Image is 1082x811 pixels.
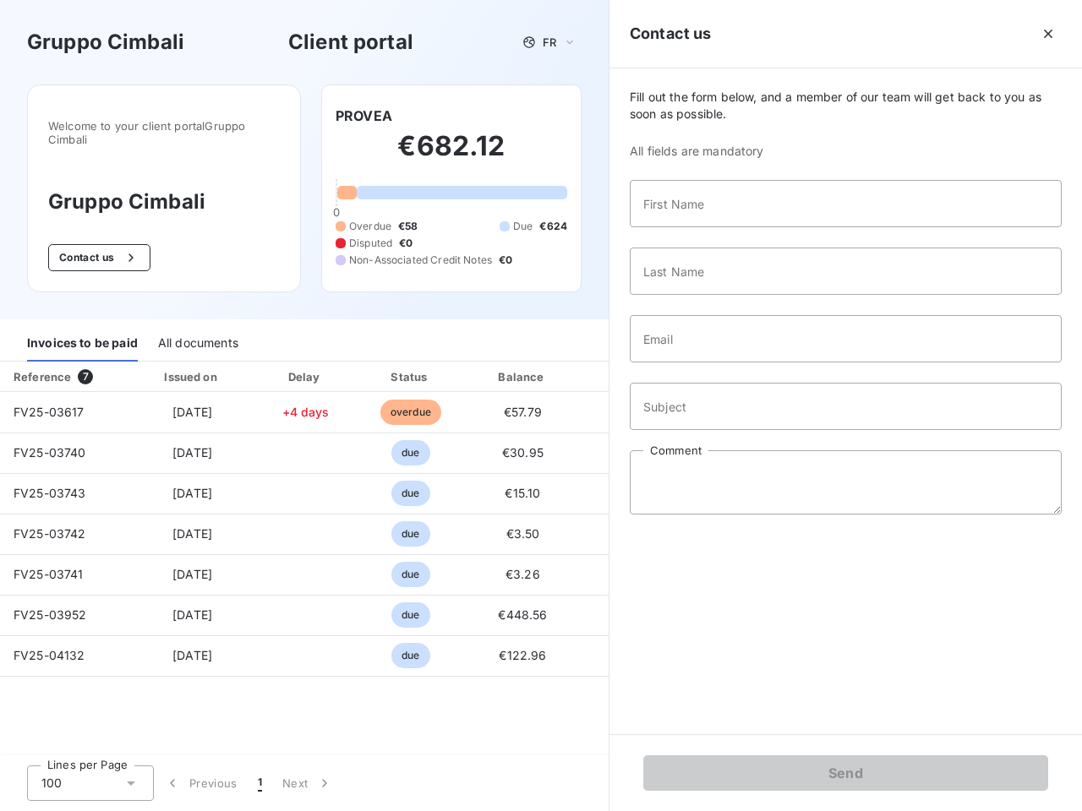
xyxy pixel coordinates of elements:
span: All fields are mandatory [630,143,1062,160]
h3: Gruppo Cimbali [27,27,184,57]
span: Overdue [349,219,391,234]
span: €58 [398,219,418,234]
span: FR [543,35,556,49]
span: 1 [258,775,262,792]
span: overdue [380,400,441,425]
span: 7 [78,369,93,384]
span: [DATE] [172,445,212,460]
span: €57.79 [504,405,542,419]
div: PDF [584,368,669,385]
span: FV25-03741 [14,567,84,581]
div: Status [360,368,461,385]
span: FV25-03743 [14,486,86,500]
h3: Client portal [288,27,413,57]
span: €3.50 [506,526,540,541]
span: €448.56 [498,607,547,622]
span: €624 [539,219,567,234]
span: FV25-03742 [14,526,86,541]
input: placeholder [630,315,1062,362]
span: €122.96 [499,648,546,662]
h6: PROVEA [336,106,392,126]
span: due [391,602,429,628]
span: due [391,643,429,668]
span: [DATE] [172,526,212,541]
span: Non-Associated Credit Notes [349,253,492,268]
span: due [391,481,429,506]
span: 100 [41,775,62,792]
input: placeholder [630,180,1062,227]
div: Delay [258,368,354,385]
span: 0 [333,205,340,219]
div: Issued on [134,368,250,385]
span: Due [513,219,533,234]
span: due [391,440,429,465]
span: €3.26 [505,567,540,581]
input: placeholder [630,383,1062,430]
span: €15.10 [505,486,540,500]
span: FV25-03617 [14,405,85,419]
span: [DATE] [172,567,212,581]
span: +4 days [282,405,330,419]
button: Next [272,765,343,801]
span: Welcome to your client portal Gruppo Cimbali [48,119,280,146]
span: FV25-04132 [14,648,85,662]
span: €0 [399,236,413,251]
div: Invoices to be paid [27,326,138,362]
h5: Contact us [630,22,712,46]
span: [DATE] [172,648,212,662]
span: due [391,562,429,587]
span: €0 [499,253,512,268]
span: [DATE] [172,486,212,500]
span: Disputed [349,236,392,251]
button: Previous [154,765,248,801]
button: Send [643,755,1048,791]
button: Contact us [48,244,150,271]
div: Balance [467,368,577,385]
span: due [391,521,429,547]
span: Fill out the form below, and a member of our team will get back to you as soon as possible. [630,89,1062,122]
span: [DATE] [172,607,212,622]
span: FV25-03740 [14,445,86,460]
h3: Gruppo Cimbali [48,187,280,217]
h2: €682.12 [336,129,567,180]
div: All documents [158,326,238,362]
span: [DATE] [172,405,212,419]
input: placeholder [630,248,1062,295]
span: FV25-03952 [14,607,87,622]
button: 1 [248,765,272,801]
span: €30.95 [502,445,544,460]
div: Reference [14,370,71,384]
